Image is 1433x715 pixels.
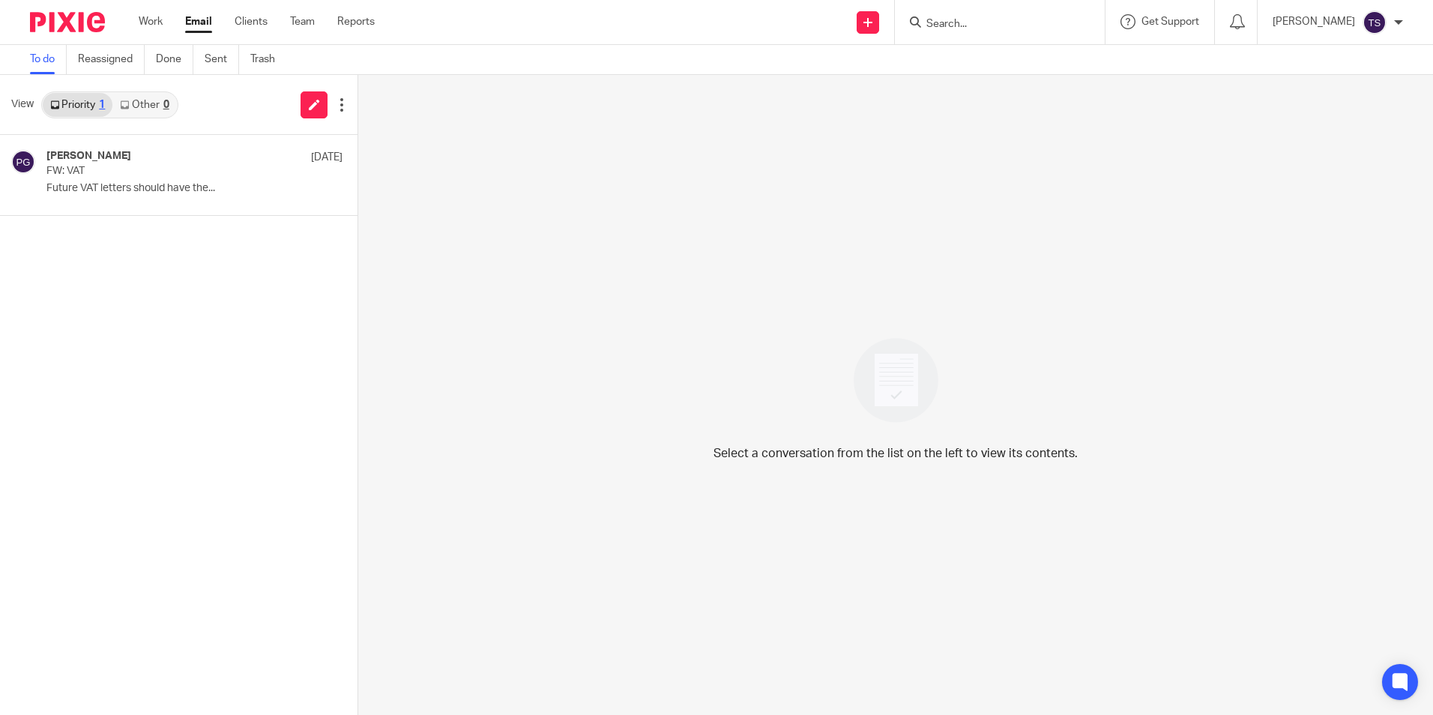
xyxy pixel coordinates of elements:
p: [PERSON_NAME] [1273,14,1355,29]
img: Pixie [30,12,105,32]
p: FW: VAT [46,165,283,178]
a: Reassigned [78,45,145,74]
img: svg%3E [1363,10,1387,34]
div: 0 [163,100,169,110]
a: Other0 [112,93,176,117]
p: [DATE] [311,150,343,165]
img: image [844,328,948,432]
div: 1 [99,100,105,110]
a: To do [30,45,67,74]
a: Work [139,14,163,29]
h4: [PERSON_NAME] [46,150,131,163]
p: Future VAT letters should have the... [46,182,343,195]
a: Reports [337,14,375,29]
a: Sent [205,45,239,74]
a: Trash [250,45,286,74]
a: Team [290,14,315,29]
a: Priority1 [43,93,112,117]
span: View [11,97,34,112]
a: Done [156,45,193,74]
img: svg%3E [11,150,35,174]
p: Select a conversation from the list on the left to view its contents. [714,444,1078,462]
a: Email [185,14,212,29]
input: Search [925,18,1060,31]
span: Get Support [1141,16,1199,27]
a: Clients [235,14,268,29]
